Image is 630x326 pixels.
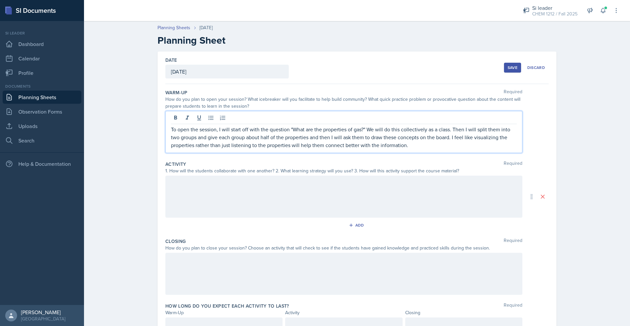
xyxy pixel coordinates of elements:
div: How do you plan to open your session? What icebreaker will you facilitate to help build community... [165,96,522,110]
label: Closing [165,238,186,245]
a: Calendar [3,52,81,65]
button: Save [504,63,521,73]
div: Discard [527,65,545,70]
span: Required [504,238,522,245]
label: Activity [165,161,186,167]
div: Documents [3,83,81,89]
div: Si leader [3,30,81,36]
span: Required [504,89,522,96]
label: How long do you expect each activity to last? [165,303,289,309]
div: [PERSON_NAME] [21,309,65,315]
div: How do you plan to close your session? Choose an activity that will check to see if the students ... [165,245,522,251]
a: Observation Forms [3,105,81,118]
div: Activity [285,309,402,316]
a: Planning Sheets [3,91,81,104]
a: Search [3,134,81,147]
label: Warm-Up [165,89,187,96]
a: Planning Sheets [157,24,190,31]
div: Warm-Up [165,309,283,316]
a: Uploads [3,120,81,133]
div: Closing [405,309,522,316]
div: 1. How will the students collaborate with one another? 2. What learning strategy will you use? 3.... [165,167,522,174]
span: Required [504,303,522,309]
div: Si leader [532,4,577,12]
div: [GEOGRAPHIC_DATA] [21,315,65,322]
p: To open the session, I will start off with the question "What are the properties of gas?" We will... [171,125,517,149]
a: Profile [3,66,81,79]
div: Add [350,223,364,228]
div: CHEM 1212 / Fall 2025 [532,11,577,17]
div: [DATE] [199,24,213,31]
button: Discard [524,63,549,73]
button: Add [346,220,368,230]
label: Date [165,57,177,63]
span: Required [504,161,522,167]
div: Help & Documentation [3,157,81,170]
div: Save [508,65,517,70]
a: Dashboard [3,37,81,51]
h2: Planning Sheet [157,34,556,46]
